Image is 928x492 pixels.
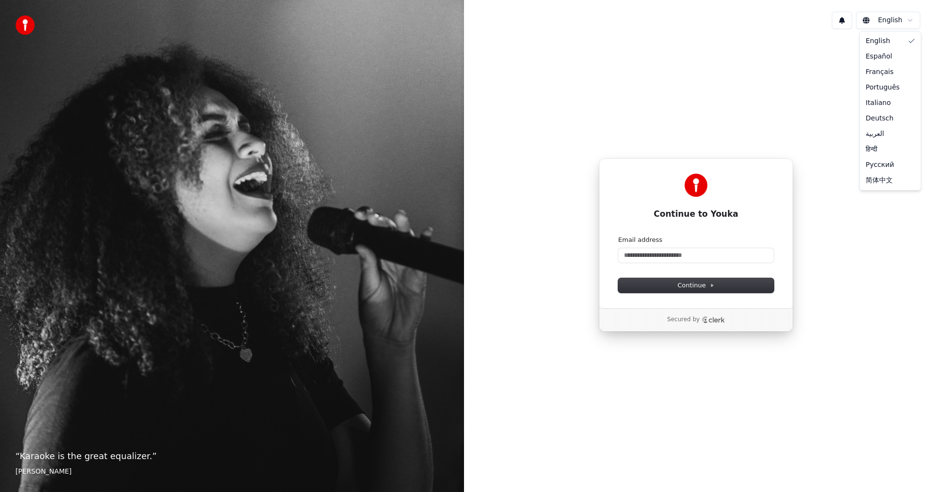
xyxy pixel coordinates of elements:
[866,160,894,170] span: Русский
[866,83,899,92] span: Português
[866,36,890,46] span: English
[866,176,893,185] span: 简体中文
[866,67,894,77] span: Français
[866,129,884,139] span: العربية
[866,145,877,154] span: हिन्दी
[866,114,894,123] span: Deutsch
[866,52,892,61] span: Español
[866,98,891,108] span: Italiano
